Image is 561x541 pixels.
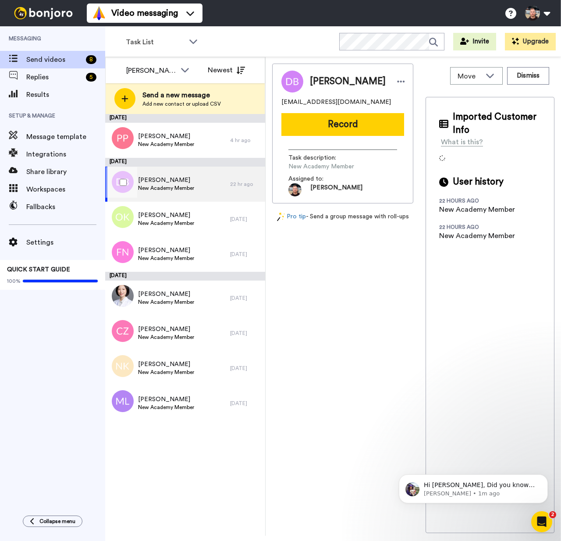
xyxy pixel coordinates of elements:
[138,369,194,376] span: New Academy Member
[112,241,134,263] img: fn.png
[531,511,552,532] iframe: Intercom live chat
[26,72,82,82] span: Replies
[11,7,76,19] img: bj-logo-header-white.svg
[7,278,21,285] span: 100%
[112,320,134,342] img: cz.png
[26,54,82,65] span: Send videos
[288,153,350,162] span: Task description :
[288,162,372,171] span: New Academy Member
[230,137,261,144] div: 4 hr ago
[39,518,75,525] span: Collapse menu
[138,334,194,341] span: New Academy Member
[86,55,96,64] div: 8
[105,272,265,281] div: [DATE]
[281,71,303,93] img: Image of Don Bird
[230,295,261,302] div: [DATE]
[505,33,556,50] button: Upgrade
[26,132,105,142] span: Message template
[507,67,549,85] button: Dismiss
[138,395,194,404] span: [PERSON_NAME]
[138,299,194,306] span: New Academy Member
[201,61,252,79] button: Newest
[230,181,261,188] div: 22 hr ago
[26,202,105,212] span: Fallbacks
[138,255,194,262] span: New Academy Member
[277,212,306,221] a: Pro tip
[138,246,194,255] span: [PERSON_NAME]
[111,7,178,19] span: Video messaging
[112,127,134,149] img: pp.png
[112,390,134,412] img: ml.png
[138,325,194,334] span: [PERSON_NAME]
[26,167,105,177] span: Share library
[386,456,561,517] iframe: Intercom notifications message
[230,251,261,258] div: [DATE]
[453,110,541,137] span: Imported Customer Info
[230,330,261,337] div: [DATE]
[439,197,496,204] div: 22 hours ago
[281,113,404,136] button: Record
[230,365,261,372] div: [DATE]
[92,6,106,20] img: vm-color.svg
[112,206,134,228] img: ok.png
[112,285,134,307] img: 4edbb2f1-396e-4b89-95ad-01e9270061e5.jpg
[439,224,496,231] div: 22 hours ago
[138,290,194,299] span: [PERSON_NAME]
[38,34,151,42] p: Message from Amy, sent 1m ago
[439,231,515,241] div: New Academy Member
[272,212,413,221] div: - Send a group message with roll-ups
[112,355,134,377] img: nk.png
[138,132,194,141] span: [PERSON_NAME]
[7,267,70,273] span: QUICK START GUIDE
[38,25,151,189] span: Hi [PERSON_NAME], Did you know that your Bonjoro subscription includes a free HD video and screen...
[26,89,105,100] span: Results
[138,220,194,227] span: New Academy Member
[26,237,105,248] span: Settings
[138,404,194,411] span: New Academy Member
[142,90,221,100] span: Send a new message
[138,141,194,148] span: New Academy Member
[230,400,261,407] div: [DATE]
[310,183,362,196] span: [PERSON_NAME]
[105,114,265,123] div: [DATE]
[230,216,261,223] div: [DATE]
[439,204,515,215] div: New Academy Member
[138,176,194,185] span: [PERSON_NAME]
[26,149,105,160] span: Integrations
[549,511,556,518] span: 2
[458,71,481,82] span: Move
[105,158,265,167] div: [DATE]
[310,75,386,88] span: [PERSON_NAME]
[288,174,350,183] span: Assigned to:
[86,73,96,82] div: 5
[288,183,302,196] img: 1fd62181-12db-4cb6-9ab2-8bbd716278d3-1755040870.jpg
[138,211,194,220] span: [PERSON_NAME]
[453,175,504,189] span: User history
[23,516,82,527] button: Collapse menu
[453,33,496,50] button: Invite
[126,37,185,47] span: Task List
[138,185,194,192] span: New Academy Member
[126,65,176,76] div: [PERSON_NAME]
[441,137,483,147] div: What is this?
[138,360,194,369] span: [PERSON_NAME]
[26,184,105,195] span: Workspaces
[281,98,391,107] span: [EMAIL_ADDRESS][DOMAIN_NAME]
[142,100,221,107] span: Add new contact or upload CSV
[277,212,285,221] img: magic-wand.svg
